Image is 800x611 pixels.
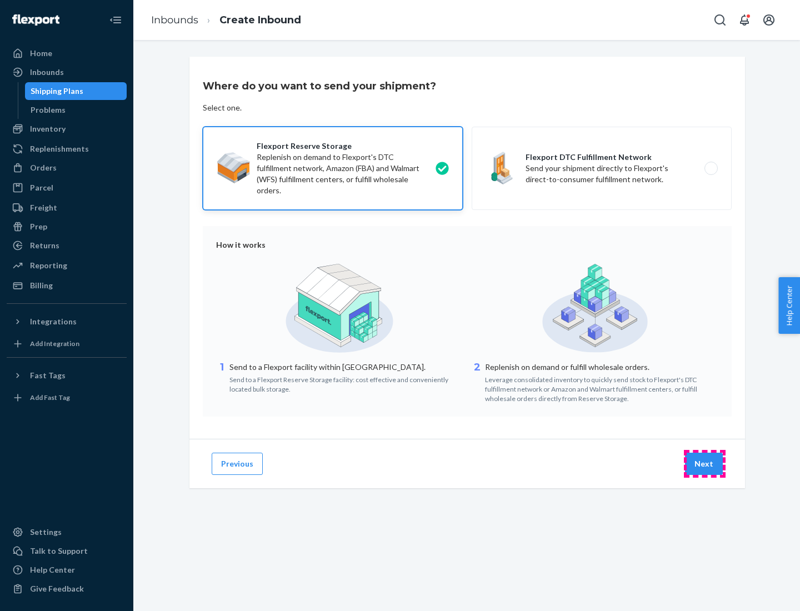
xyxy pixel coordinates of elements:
a: Inventory [7,120,127,138]
div: Reporting [30,260,67,271]
p: Replenish on demand or fulfill wholesale orders. [485,362,718,373]
a: Problems [25,101,127,119]
button: Previous [212,453,263,475]
a: Settings [7,523,127,541]
a: Add Integration [7,335,127,353]
a: Inbounds [7,63,127,81]
div: Replenishments [30,143,89,154]
div: Give Feedback [30,583,84,594]
p: Send to a Flexport facility within [GEOGRAPHIC_DATA]. [229,362,463,373]
button: Integrations [7,313,127,330]
a: Inbounds [151,14,198,26]
a: Talk to Support [7,542,127,560]
div: Orders [30,162,57,173]
a: Add Fast Tag [7,389,127,407]
button: Give Feedback [7,580,127,598]
div: Send to a Flexport Reserve Storage facility: cost effective and conveniently located bulk storage. [229,373,463,394]
div: 1 [216,360,227,394]
button: Fast Tags [7,367,127,384]
a: Shipping Plans [25,82,127,100]
a: Reporting [7,257,127,274]
ol: breadcrumbs [142,4,310,37]
div: Talk to Support [30,545,88,557]
div: Leverage consolidated inventory to quickly send stock to Flexport's DTC fulfillment network or Am... [485,373,718,403]
button: Help Center [778,277,800,334]
div: Select one. [203,102,242,113]
button: Close Navigation [104,9,127,31]
button: Next [685,453,723,475]
div: Inbounds [30,67,64,78]
div: Home [30,48,52,59]
div: Add Integration [30,339,79,348]
a: Prep [7,218,127,236]
div: 2 [472,360,483,403]
div: Fast Tags [30,370,66,381]
img: Flexport logo [12,14,59,26]
h3: Where do you want to send your shipment? [203,79,436,93]
div: Parcel [30,182,53,193]
div: How it works [216,239,718,251]
div: Shipping Plans [31,86,83,97]
a: Parcel [7,179,127,197]
a: Orders [7,159,127,177]
div: Settings [30,527,62,538]
div: Freight [30,202,57,213]
a: Returns [7,237,127,254]
button: Open Search Box [709,9,731,31]
a: Replenishments [7,140,127,158]
div: Add Fast Tag [30,393,70,402]
div: Returns [30,240,59,251]
div: Help Center [30,564,75,575]
button: Open account menu [758,9,780,31]
a: Home [7,44,127,62]
div: Problems [31,104,66,116]
div: Prep [30,221,47,232]
div: Integrations [30,316,77,327]
a: Help Center [7,561,127,579]
div: Billing [30,280,53,291]
a: Freight [7,199,127,217]
a: Billing [7,277,127,294]
a: Create Inbound [219,14,301,26]
div: Inventory [30,123,66,134]
button: Open notifications [733,9,756,31]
